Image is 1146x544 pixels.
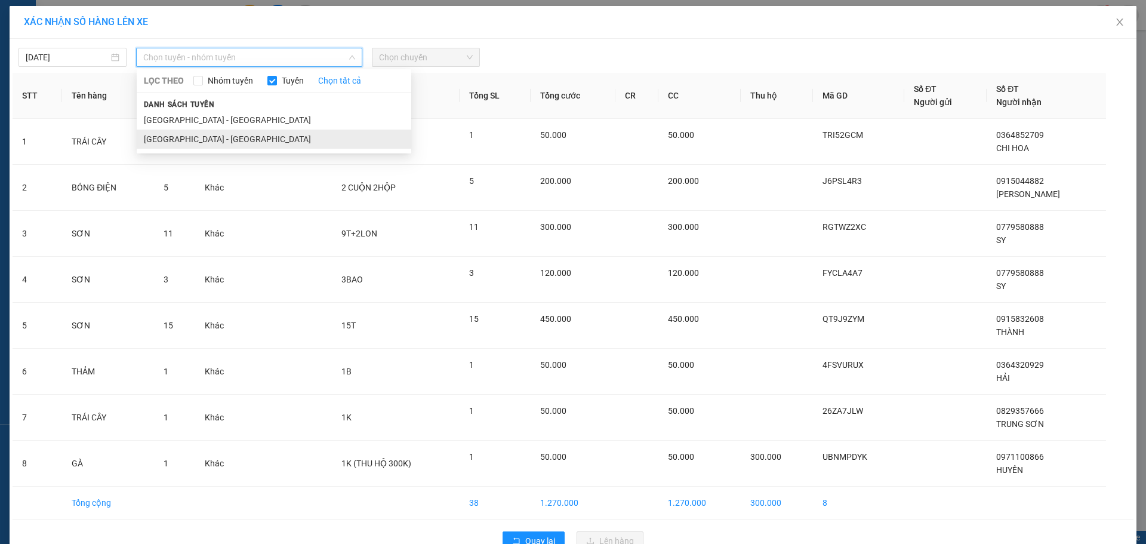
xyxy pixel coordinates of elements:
th: Tổng SL [460,73,531,119]
li: [GEOGRAPHIC_DATA] - [GEOGRAPHIC_DATA] [137,110,411,130]
span: 50.000 [668,406,694,416]
span: Người nhận [996,97,1042,107]
td: Khác [195,257,250,303]
input: 14/10/2025 [26,51,109,64]
span: 50.000 [540,452,566,462]
span: 50.000 [540,406,566,416]
span: 120.000 [540,268,571,278]
span: Người gửi [914,97,952,107]
span: XÁC NHẬN SỐ HÀNG LÊN XE [24,16,148,27]
td: SƠN [62,303,154,349]
span: 1K [341,413,352,422]
span: 1 [469,130,474,140]
span: Số ĐT [996,84,1019,94]
span: 15T [341,321,356,330]
span: LỌC THEO [144,74,184,87]
span: 0915044882 [996,176,1044,186]
span: 11 [469,222,479,232]
td: GÀ [62,441,154,487]
span: down [349,54,356,61]
span: 300.000 [540,222,571,232]
span: 300.000 [750,452,781,462]
td: 8 [813,487,905,520]
span: 50.000 [540,360,566,370]
td: 38 [460,487,531,520]
td: Khác [195,165,250,211]
span: 26ZA7JLW [822,406,863,416]
td: 5 [13,303,62,349]
td: 2 [13,165,62,211]
span: 5 [164,183,168,192]
td: 1 [13,119,62,165]
span: 4FSVURUX [822,360,864,370]
span: TRUNG SƠN [996,419,1044,429]
td: TRÁI CÂY [62,119,154,165]
span: 3 [164,275,168,284]
td: 1.270.000 [658,487,741,520]
span: 450.000 [668,314,699,324]
a: Chọn tất cả [318,74,361,87]
span: 0779580888 [996,268,1044,278]
td: SƠN [62,257,154,303]
span: FYCLA4A7 [822,268,862,278]
span: Số ĐT [914,84,936,94]
span: 3 [469,268,474,278]
span: TRI52GCM [822,130,863,140]
span: [PERSON_NAME] [996,189,1060,199]
span: 200.000 [668,176,699,186]
span: 2 CUỘN 2HỘP [341,183,396,192]
span: 450.000 [540,314,571,324]
td: Khác [195,395,250,441]
span: 1 [469,452,474,462]
span: 0971100866 [996,452,1044,462]
td: Khác [195,211,250,257]
span: Chọn tuyến - nhóm tuyến [143,48,355,66]
span: SY [996,235,1006,245]
span: RGTWZ2XC [822,222,866,232]
span: QT9J9ZYM [822,314,864,324]
span: 0829357666 [996,406,1044,416]
th: Thu hộ [741,73,813,119]
td: 7 [13,395,62,441]
span: 5 [469,176,474,186]
span: 0779580888 [996,222,1044,232]
span: Tuyến [277,74,309,87]
span: 0364852709 [996,130,1044,140]
span: SY [996,281,1006,291]
td: 300.000 [741,487,813,520]
span: 9T+2LON [341,229,377,238]
span: J6PSL4R3 [822,176,862,186]
span: 0915832608 [996,314,1044,324]
span: 11 [164,229,173,238]
span: 1 [164,413,168,422]
td: 1.270.000 [531,487,615,520]
span: 1B [341,367,352,376]
span: Chọn chuyến [379,48,473,66]
span: HẢI [996,373,1010,383]
th: CC [658,73,741,119]
th: STT [13,73,62,119]
td: Khác [195,441,250,487]
th: Tên hàng [62,73,154,119]
button: Close [1103,6,1136,39]
td: 3 [13,211,62,257]
span: Danh sách tuyến [137,99,222,110]
td: BÓNG ĐIỆN [62,165,154,211]
span: 50.000 [668,360,694,370]
th: Tổng cước [531,73,615,119]
td: Tổng cộng [62,487,154,520]
span: 300.000 [668,222,699,232]
span: 50.000 [668,130,694,140]
span: 3BAO [341,275,363,284]
td: Khác [195,303,250,349]
td: Khác [195,349,250,395]
span: 15 [469,314,479,324]
td: SƠN [62,211,154,257]
td: 6 [13,349,62,395]
td: TRÁI CÂY [62,395,154,441]
span: close [1115,17,1125,27]
span: 1 [469,406,474,416]
span: Nhóm tuyến [203,74,258,87]
span: 1 [469,360,474,370]
span: 50.000 [668,452,694,462]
